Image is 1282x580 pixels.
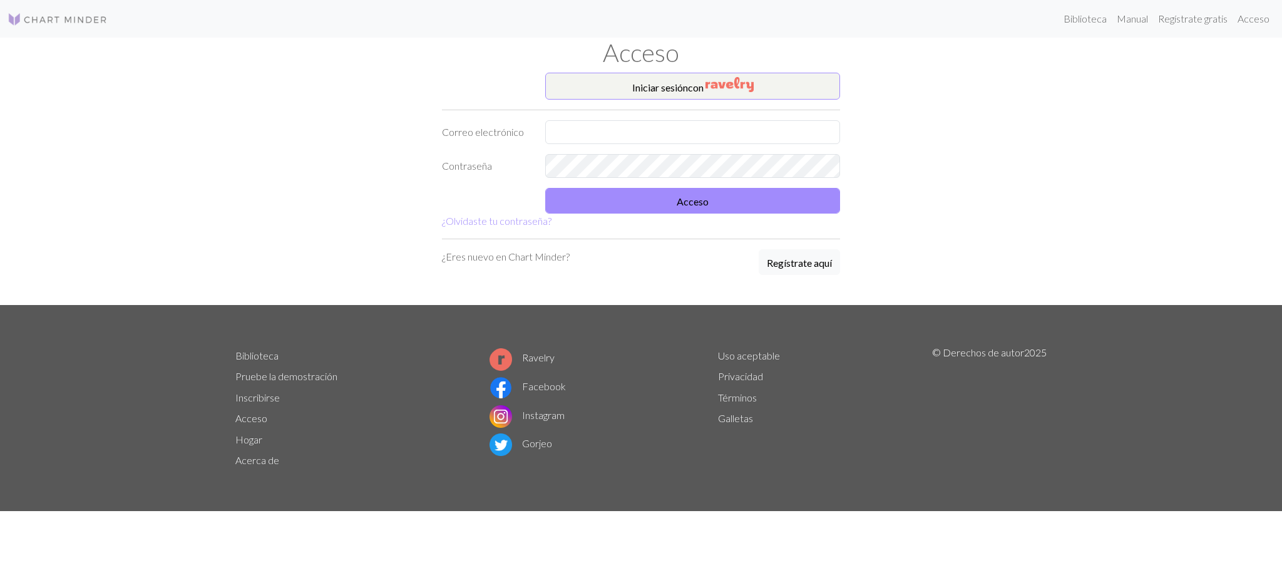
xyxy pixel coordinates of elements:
font: Biblioteca [1064,13,1107,24]
a: Regístrate gratis [1153,6,1233,31]
font: ¿Eres nuevo en Chart Minder? [442,251,570,262]
a: Manual [1112,6,1153,31]
a: Galletas [718,412,753,424]
a: Acceso [235,412,267,424]
a: Acceso [1233,6,1274,31]
a: Biblioteca [1059,6,1112,31]
font: Acceso [603,38,679,68]
font: Iniciar sesión [632,81,688,93]
img: Logotipo de Facebook [490,376,512,399]
a: Privacidad [718,370,763,382]
font: Facebook [522,380,566,392]
font: Instagram [522,409,565,421]
a: Acerca de [235,454,279,466]
a: ¿Olvidaste tu contraseña? [442,215,551,227]
img: Logo [8,12,108,27]
font: Contraseña [442,160,492,172]
a: Hogar [235,433,262,445]
img: Logotipo de Twitter [490,433,512,456]
a: Ravelry [490,351,555,363]
font: Acceso [1238,13,1269,24]
img: Ravelry [705,77,754,92]
button: Regístrate aquí [759,249,840,275]
a: Inscribirse [235,391,280,403]
a: Pruebe la demostración [235,370,337,382]
font: 2025 [1024,346,1047,358]
button: Acceso [545,188,840,214]
font: Acceso [677,195,709,207]
a: Biblioteca [235,350,279,361]
font: Ravelry [522,351,555,363]
a: Gorjeo [490,437,552,449]
font: Manual [1117,13,1148,24]
img: Logotipo de Instagram [490,405,512,428]
img: Logotipo de Ravelry [490,348,512,371]
a: Instagram [490,409,565,421]
a: Uso aceptable [718,350,780,361]
font: Regístrate aquí [767,257,832,269]
a: Facebook [490,380,566,392]
font: con [688,81,704,93]
font: © Derechos de autor [932,346,1024,358]
a: Términos [718,391,757,403]
font: Gorjeo [522,437,552,449]
button: Iniciar sesióncon [545,73,840,100]
font: Correo electrónico [442,126,524,138]
font: Regístrate gratis [1158,13,1228,24]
